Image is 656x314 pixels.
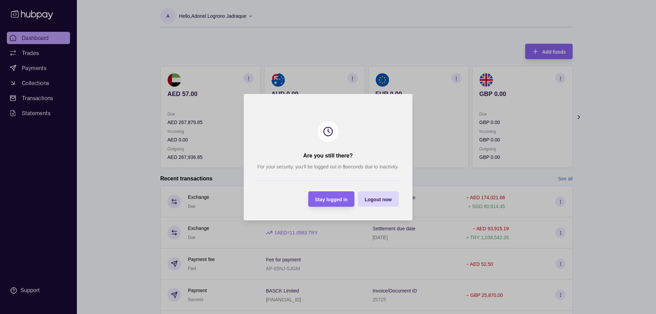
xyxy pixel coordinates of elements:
span: Logout now [365,196,392,202]
p: For your security, you’ll be logged out in seconds due to inactivity. [257,163,399,170]
button: Logout now [358,191,398,207]
strong: 5 [343,164,346,169]
span: Stay logged in [315,196,348,202]
button: Stay logged in [308,191,355,207]
h2: Are you still there? [303,152,353,160]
